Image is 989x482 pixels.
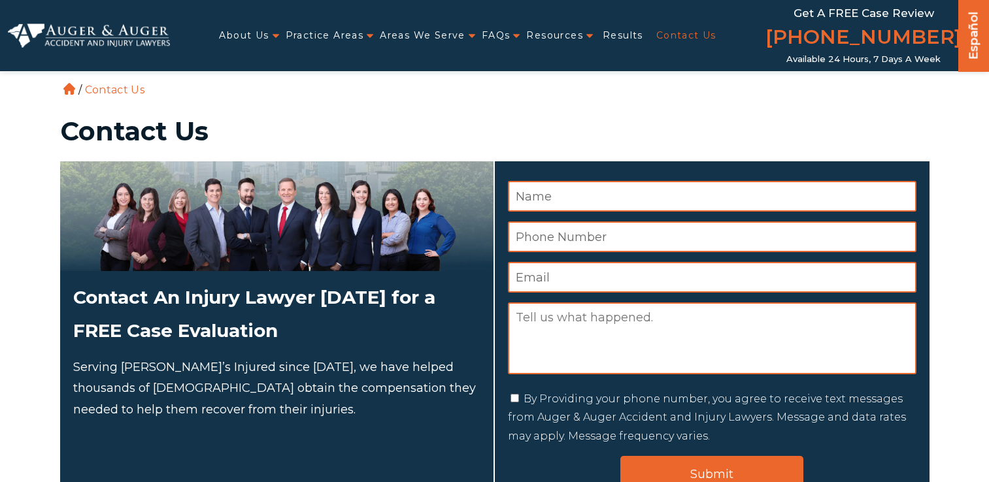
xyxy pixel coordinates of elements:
a: FAQs [482,22,511,49]
a: Results [603,22,643,49]
h2: Contact An Injury Lawyer [DATE] for a FREE Case Evaluation [73,281,480,347]
a: Resources [526,22,583,49]
span: Get a FREE Case Review [794,7,934,20]
img: Attorneys [60,161,494,271]
a: Home [63,83,75,95]
input: Name [508,181,916,212]
a: Practice Areas [286,22,364,49]
input: Phone Number [508,221,916,252]
label: By Providing your phone number, you agree to receive text messages from Auger & Auger Accident an... [508,393,906,443]
span: Available 24 Hours, 7 Days a Week [786,54,941,65]
p: Serving [PERSON_NAME]’s Injured since [DATE], we have helped thousands of [DEMOGRAPHIC_DATA] obta... [73,357,480,420]
h1: Contact Us [60,118,930,144]
a: About Us [219,22,269,49]
a: [PHONE_NUMBER] [765,23,962,54]
li: Contact Us [82,84,148,96]
a: Contact Us [656,22,716,49]
input: Email [508,262,916,293]
a: Areas We Serve [380,22,465,49]
img: Auger & Auger Accident and Injury Lawyers Logo [8,24,170,48]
